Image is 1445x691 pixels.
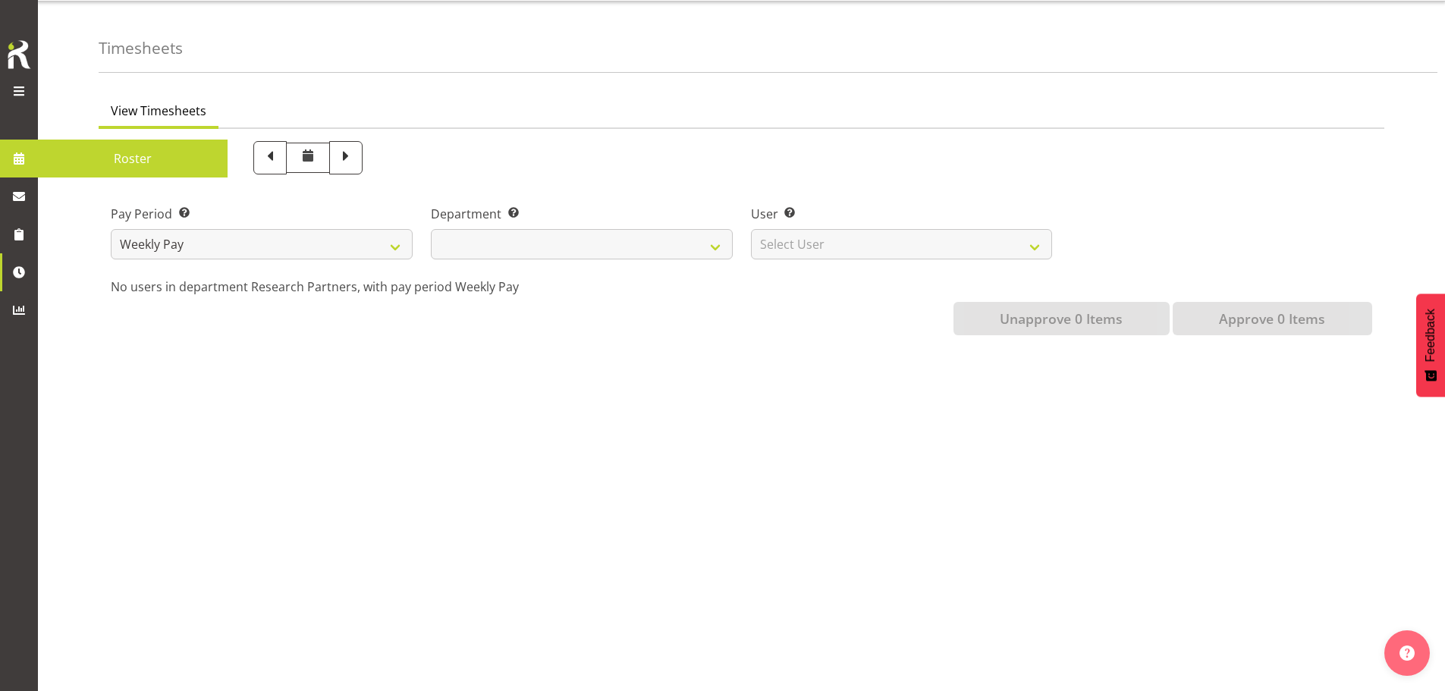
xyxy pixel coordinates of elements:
label: Pay Period [111,205,413,223]
button: Unapprove 0 Items [953,302,1170,335]
button: Approve 0 Items [1173,302,1372,335]
label: User [751,205,1053,223]
span: View Timesheets [111,102,206,120]
button: Feedback - Show survey [1416,294,1445,397]
img: help-xxl-2.png [1399,645,1415,661]
span: Roster [46,147,220,170]
a: Roster [38,140,228,177]
label: Department [431,205,733,223]
img: Rosterit icon logo [4,38,34,71]
p: No users in department Research Partners, with pay period Weekly Pay [111,278,1372,296]
span: Feedback [1424,309,1437,362]
h4: Timesheets [99,39,183,57]
span: Unapprove 0 Items [1000,309,1123,328]
span: Approve 0 Items [1219,309,1325,328]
